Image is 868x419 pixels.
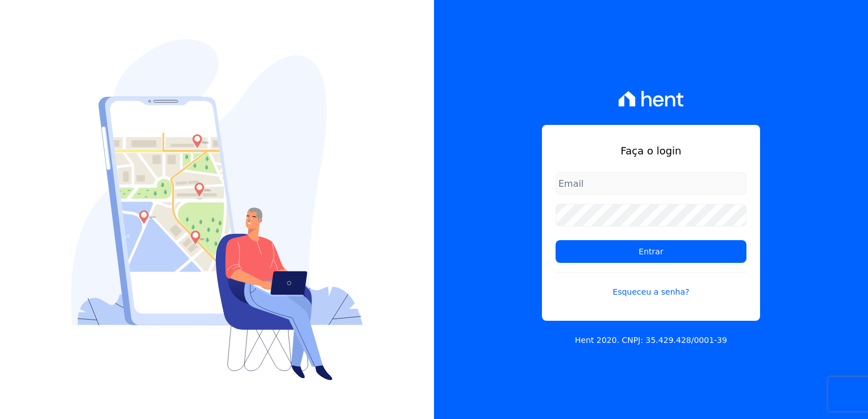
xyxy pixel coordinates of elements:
[575,334,727,346] p: Hent 2020. CNPJ: 35.429.428/0001-39
[71,39,363,380] img: Login
[556,272,746,298] a: Esqueceu a senha?
[556,172,746,195] input: Email
[556,240,746,263] input: Entrar
[556,143,746,158] h1: Faça o login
